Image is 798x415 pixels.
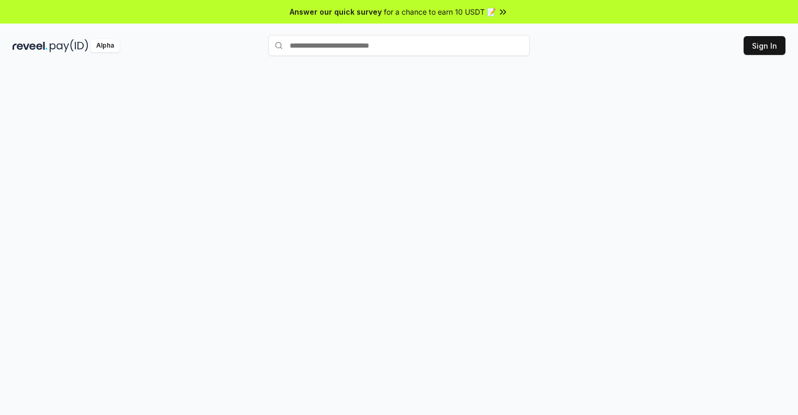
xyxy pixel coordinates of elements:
[50,39,88,52] img: pay_id
[290,6,382,17] span: Answer our quick survey
[13,39,48,52] img: reveel_dark
[90,39,120,52] div: Alpha
[744,36,785,55] button: Sign In
[384,6,496,17] span: for a chance to earn 10 USDT 📝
